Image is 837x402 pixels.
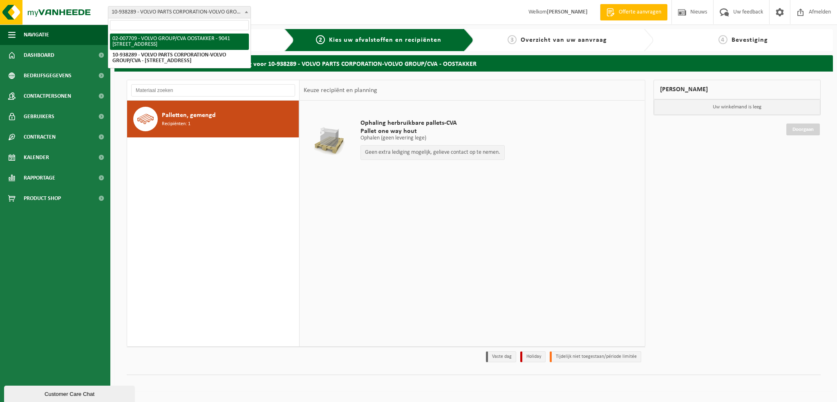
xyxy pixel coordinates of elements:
span: Rapportage [24,168,55,188]
span: Bevestiging [732,37,768,43]
li: Holiday [520,351,546,362]
span: Contracten [24,127,56,147]
a: Doorgaan [786,124,820,135]
p: Ophalen (geen levering lege) [360,135,505,141]
span: Bedrijfsgegevens [24,65,72,86]
p: Geen extra lediging mogelijk, gelieve contact op te nemen. [365,150,500,155]
li: 10-938289 - VOLVO PARTS CORPORATION-VOLVO GROUP/CVA - [STREET_ADDRESS] [110,50,249,66]
span: Pallet one way hout [360,127,505,135]
span: Kalender [24,147,49,168]
span: 10-938289 - VOLVO PARTS CORPORATION-VOLVO GROUP/CVA - 9041 OOSTAKKER, SMALLEHEERWEG 31 [108,6,251,18]
iframe: chat widget [4,384,137,402]
span: Offerte aanvragen [617,8,663,16]
span: 3 [508,35,517,44]
li: Vaste dag [486,351,516,362]
input: Materiaal zoeken [131,84,295,97]
span: Ophaling herbruikbare pallets-CVA [360,119,505,127]
span: 2 [316,35,325,44]
span: Gebruikers [24,106,54,127]
span: 10-938289 - VOLVO PARTS CORPORATION-VOLVO GROUP/CVA - 9041 OOSTAKKER, SMALLEHEERWEG 31 [108,7,251,18]
li: 02-007709 - VOLVO GROUP/CVA OOSTAKKER - 9041 [STREET_ADDRESS] [110,34,249,50]
span: 4 [718,35,727,44]
span: Overzicht van uw aanvraag [521,37,607,43]
strong: [PERSON_NAME] [547,9,588,15]
span: Navigatie [24,25,49,45]
span: Dashboard [24,45,54,65]
a: Offerte aanvragen [600,4,667,20]
li: Tijdelijk niet toegestaan/période limitée [550,351,641,362]
span: Recipiënten: 1 [162,120,190,128]
h2: Kies uw afvalstoffen en recipiënten - aanvraag voor 10-938289 - VOLVO PARTS CORPORATION-VOLVO GRO... [114,55,833,71]
span: Kies uw afvalstoffen en recipiënten [329,37,441,43]
div: [PERSON_NAME] [653,80,821,99]
span: Palletten, gemengd [162,110,216,120]
p: Uw winkelmand is leeg [654,99,821,115]
div: Keuze recipiënt en planning [300,80,381,101]
button: Palletten, gemengd Recipiënten: 1 [127,101,299,137]
span: Contactpersonen [24,86,71,106]
span: Product Shop [24,188,61,209]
